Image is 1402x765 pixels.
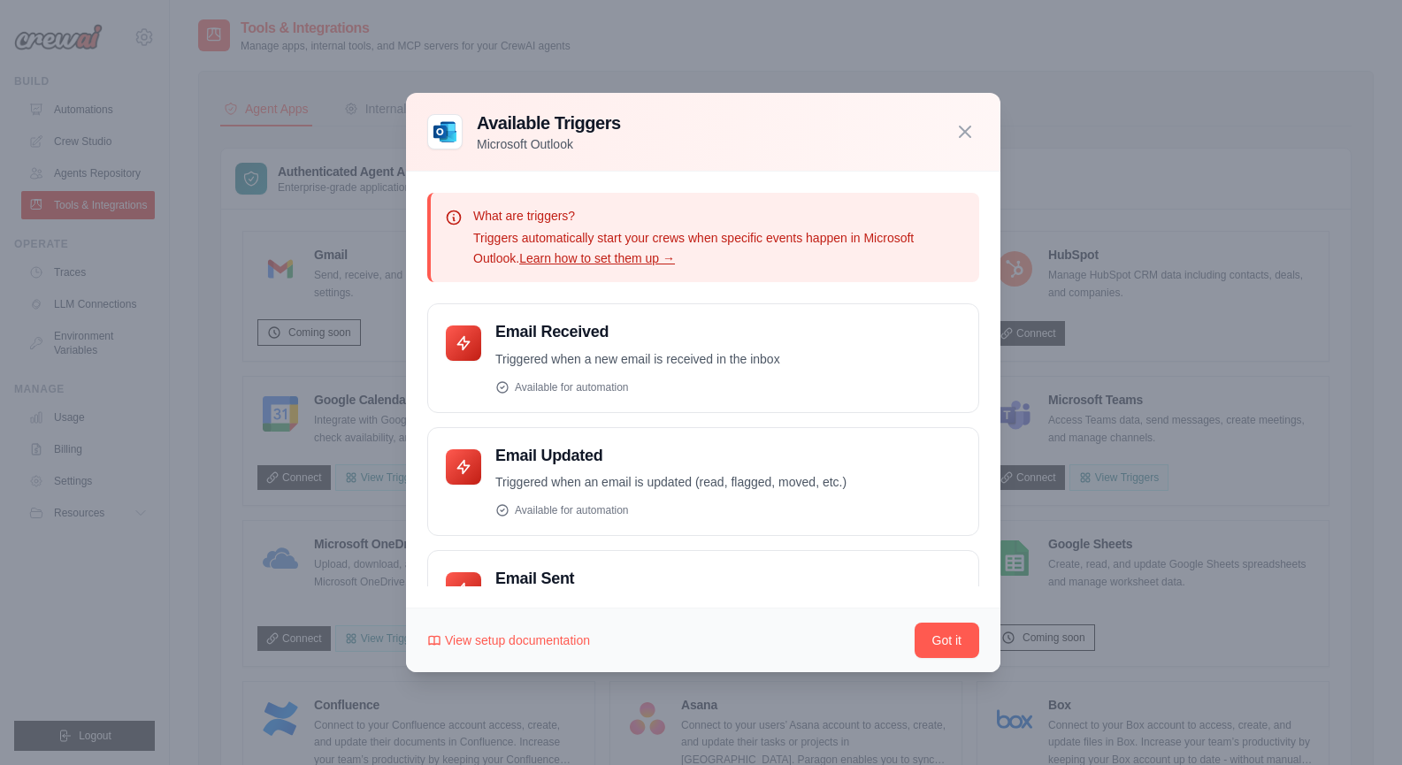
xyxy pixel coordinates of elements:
img: Microsoft Outlook [427,114,463,149]
p: Triggered when a new email is received in the inbox [495,349,961,370]
a: View setup documentation [427,631,590,649]
h4: Email Received [495,322,961,342]
p: Triggers automatically start your crews when specific events happen in Microsoft Outlook. [473,228,965,269]
div: Available for automation [495,380,961,394]
h3: Available Triggers [477,111,621,135]
div: Available for automation [495,503,961,517]
p: Triggered when an email is updated (read, flagged, moved, etc.) [495,472,961,493]
h4: Email Updated [495,446,961,466]
h4: Email Sent [495,569,961,589]
p: Microsoft Outlook [477,135,621,153]
button: Got it [915,623,979,658]
span: View setup documentation [445,631,590,649]
a: Learn how to set them up → [519,251,675,265]
p: What are triggers? [473,207,965,225]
